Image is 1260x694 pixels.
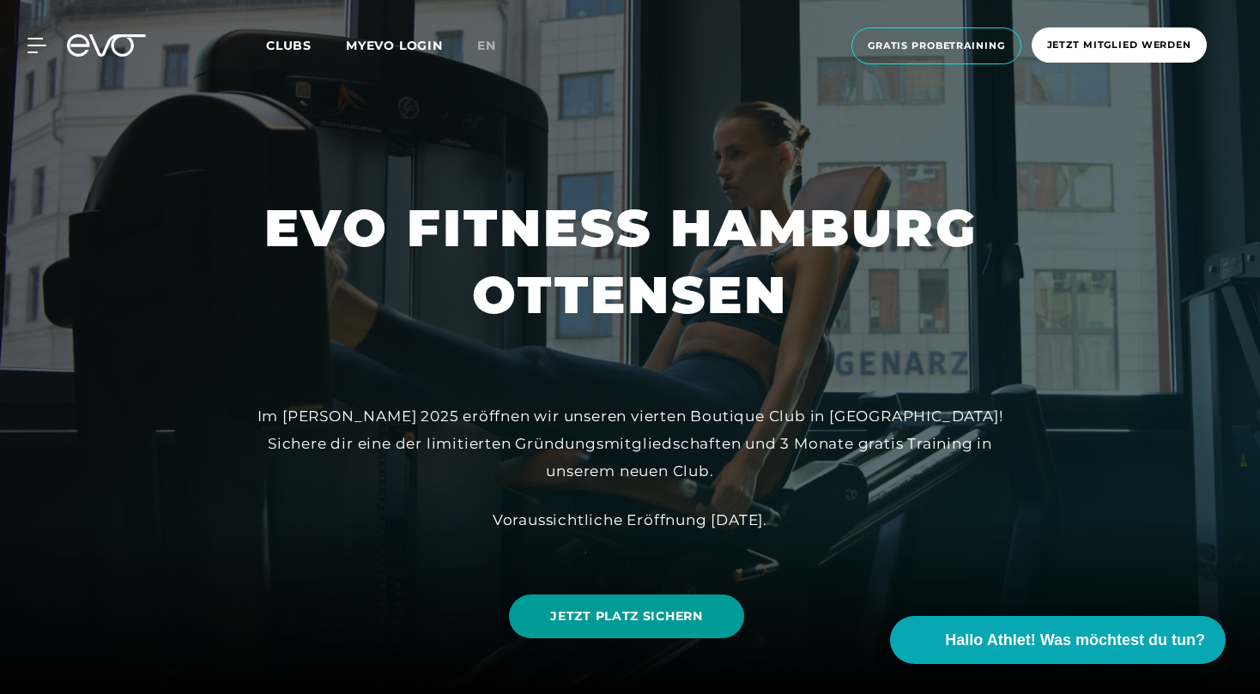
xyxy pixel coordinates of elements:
a: en [477,36,517,56]
span: Hallo Athlet! Was möchtest du tun? [945,629,1205,652]
div: Im [PERSON_NAME] 2025 eröffnen wir unseren vierten Boutique Club in [GEOGRAPHIC_DATA]! Sichere di... [244,402,1016,486]
a: Clubs [266,37,346,53]
span: en [477,38,496,53]
button: Hallo Athlet! Was möchtest du tun? [890,616,1226,664]
span: Clubs [266,38,312,53]
span: Gratis Probetraining [868,39,1005,53]
a: Jetzt Mitglied werden [1027,27,1212,64]
a: Gratis Probetraining [846,27,1027,64]
a: JETZT PLATZ SICHERN [509,594,743,638]
span: JETZT PLATZ SICHERN [550,607,702,625]
a: MYEVO LOGIN [346,38,443,53]
h1: EVO FITNESS HAMBURG OTTENSEN [264,195,996,329]
div: Voraussichtliche Eröffnung [DATE]. [244,506,1016,534]
span: Jetzt Mitglied werden [1047,38,1191,52]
